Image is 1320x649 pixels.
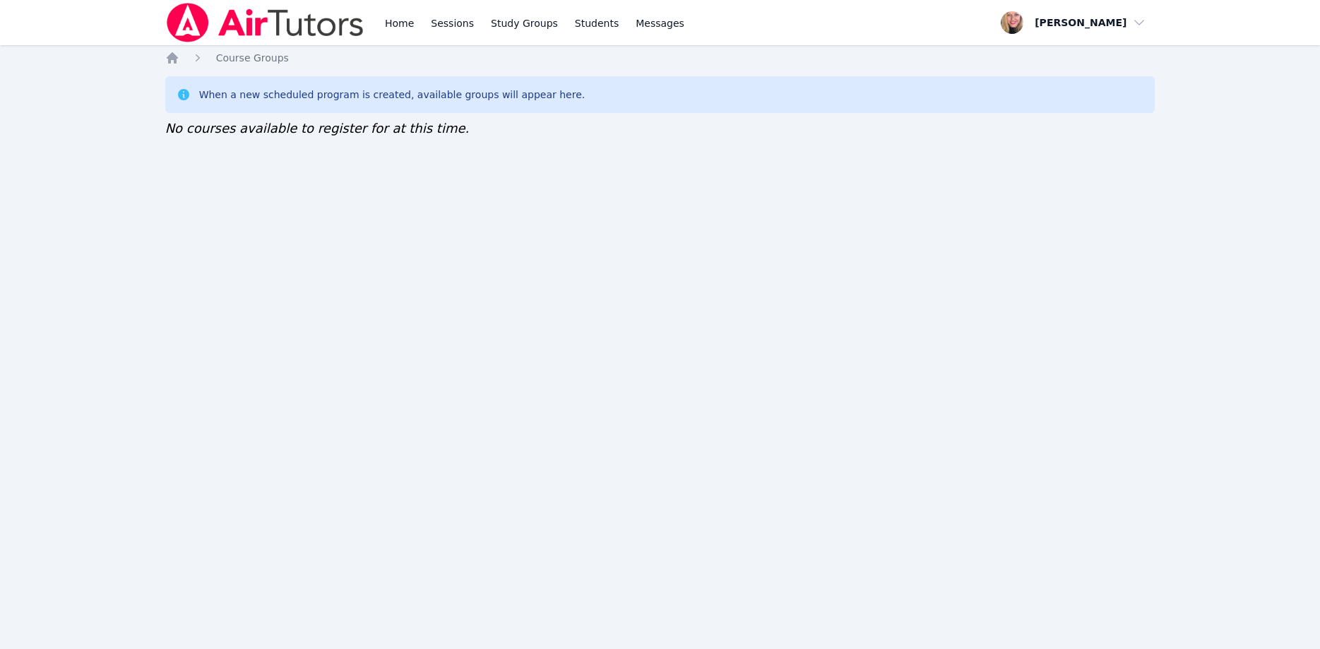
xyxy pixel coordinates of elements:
img: Air Tutors [165,3,365,42]
a: Course Groups [216,51,289,65]
span: Messages [636,16,684,30]
nav: Breadcrumb [165,51,1155,65]
span: Course Groups [216,52,289,64]
div: When a new scheduled program is created, available groups will appear here. [199,88,585,102]
span: No courses available to register for at this time. [165,121,470,136]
